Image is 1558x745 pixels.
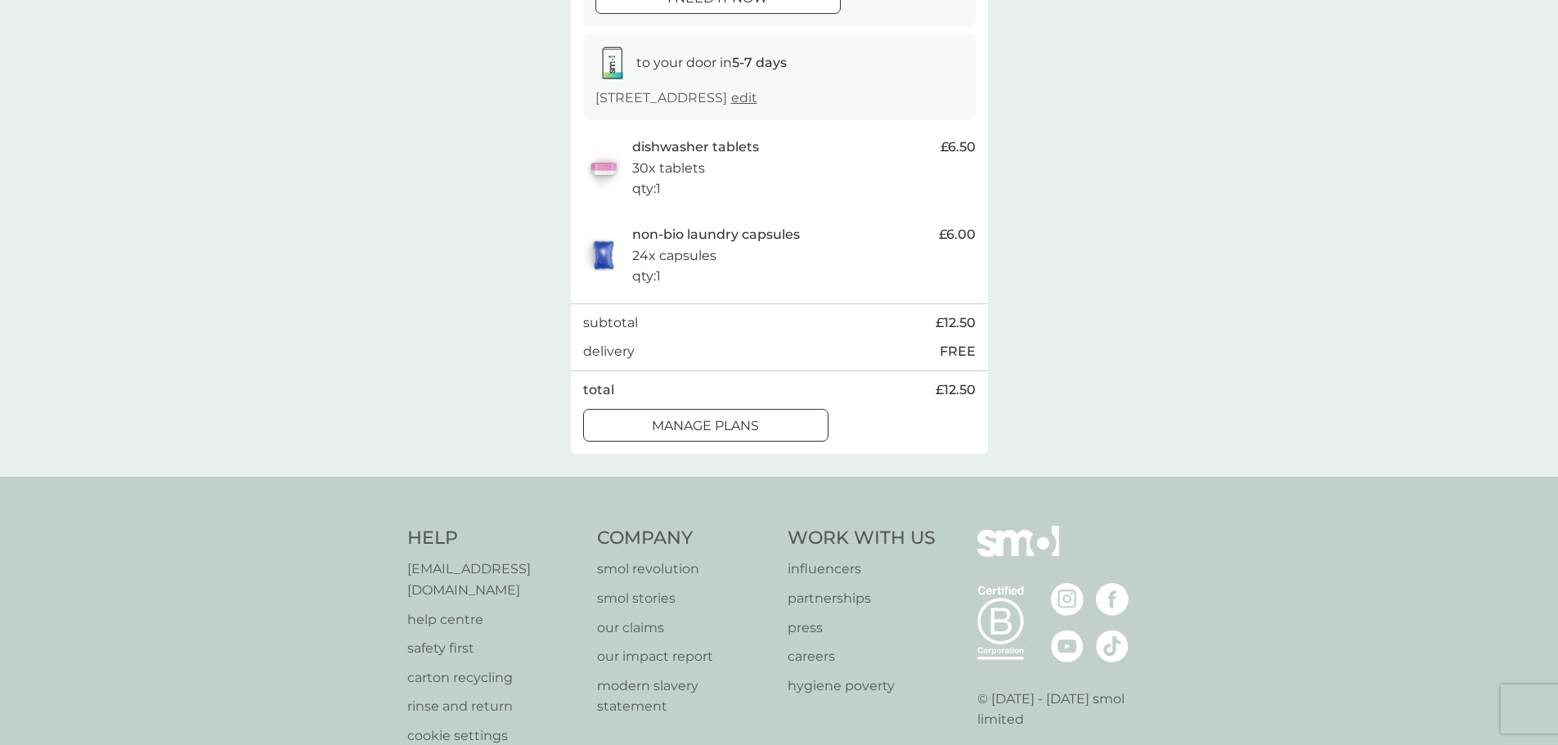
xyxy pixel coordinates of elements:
img: smol [977,526,1059,581]
a: carton recycling [407,667,581,689]
img: visit the smol Instagram page [1051,583,1084,616]
h4: Help [407,526,581,551]
p: © [DATE] - [DATE] smol limited [977,689,1152,730]
h4: Company [597,526,771,551]
p: dishwasher tablets [632,137,759,158]
p: manage plans [652,415,759,437]
p: 24x capsules [632,245,716,267]
p: subtotal [583,312,638,334]
a: smol stories [597,588,771,609]
p: 30x tablets [632,158,705,179]
a: modern slavery statement [597,675,771,717]
p: qty : 1 [632,178,661,200]
p: qty : 1 [632,266,661,287]
a: safety first [407,638,581,659]
a: press [788,617,936,639]
strong: 5-7 days [732,55,787,70]
span: £12.50 [936,379,976,401]
p: [STREET_ADDRESS] [595,88,757,109]
a: our claims [597,617,771,639]
p: non-bio laundry capsules [632,224,800,245]
button: manage plans [583,409,828,442]
img: visit the smol Facebook page [1096,583,1129,616]
a: [EMAIL_ADDRESS][DOMAIN_NAME] [407,559,581,600]
p: total [583,379,614,401]
a: smol revolution [597,559,771,580]
a: help centre [407,609,581,631]
h4: Work With Us [788,526,936,551]
span: £6.50 [941,137,976,158]
span: £6.00 [939,224,976,245]
img: visit the smol Tiktok page [1096,630,1129,662]
p: delivery [583,341,635,362]
a: rinse and return [407,696,581,717]
span: to your door in [636,55,787,70]
img: visit the smol Youtube page [1051,630,1084,662]
a: edit [731,90,757,105]
a: influencers [788,559,936,580]
a: hygiene poverty [788,675,936,697]
a: careers [788,646,936,667]
p: FREE [940,341,976,362]
span: £12.50 [936,312,976,334]
a: our impact report [597,646,771,667]
a: partnerships [788,588,936,609]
